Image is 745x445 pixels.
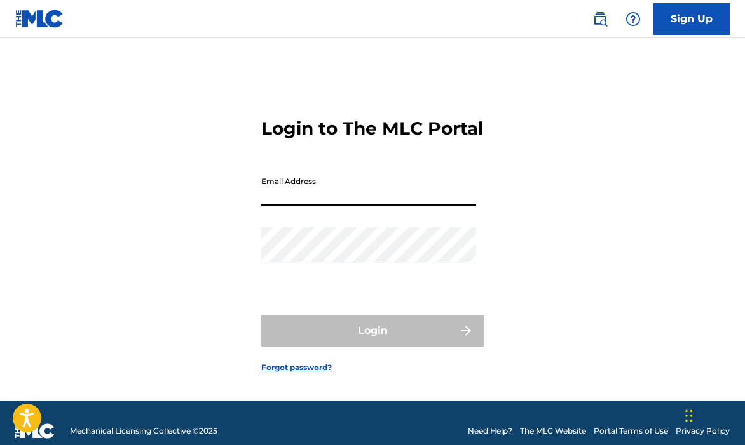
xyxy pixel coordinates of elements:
[15,10,64,28] img: MLC Logo
[685,397,693,435] div: Drag
[261,362,332,373] a: Forgot password?
[594,425,668,437] a: Portal Terms of Use
[676,425,730,437] a: Privacy Policy
[520,425,586,437] a: The MLC Website
[625,11,641,27] img: help
[592,11,608,27] img: search
[620,6,646,32] div: Help
[653,3,730,35] a: Sign Up
[681,384,745,445] iframe: Chat Widget
[261,117,483,140] h3: Login to The MLC Portal
[15,423,55,439] img: logo
[587,6,613,32] a: Public Search
[70,425,217,437] span: Mechanical Licensing Collective © 2025
[468,425,512,437] a: Need Help?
